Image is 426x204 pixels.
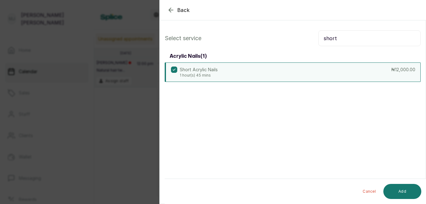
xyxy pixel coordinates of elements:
h3: acrylic nails ( 1 ) [170,52,207,60]
p: Select service [165,34,201,43]
button: Cancel [358,184,381,199]
input: Search. [318,30,421,46]
p: Short Acrylic Nails [180,67,218,73]
p: ₦12,000.00 [391,67,415,73]
button: Back [167,6,190,14]
button: Add [383,184,421,199]
p: 1 hour(s) 45 mins [180,73,218,78]
span: Back [177,6,190,14]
